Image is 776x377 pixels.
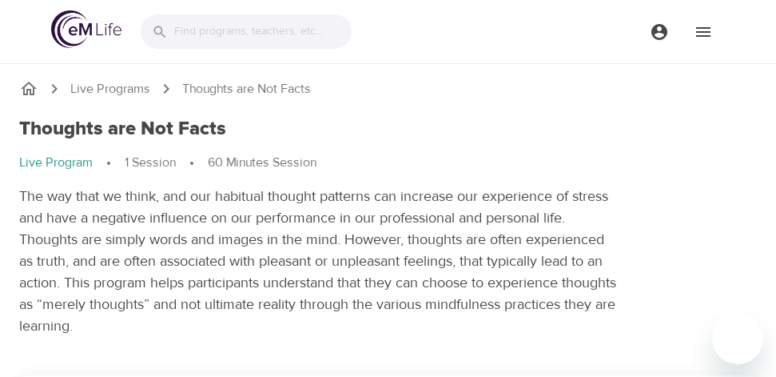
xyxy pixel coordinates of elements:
[712,313,763,364] iframe: Button to launch messaging window
[70,80,150,98] a: Live Programs
[174,14,352,49] input: Find programs, teachers, etc...
[637,10,681,54] button: menu
[19,186,619,337] p: The way that we think, and our habitual thought patterns can increase our experience of stress an...
[19,154,757,173] nav: breadcrumb
[182,80,311,98] p: Thoughts are Not Facts
[19,79,757,98] nav: breadcrumb
[19,154,93,172] p: Live Program
[125,154,176,172] p: 1 Session
[208,154,316,172] p: 60 Minutes Session
[19,118,226,141] h1: Thoughts are Not Facts
[51,10,121,48] img: logo
[681,10,725,54] button: menu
